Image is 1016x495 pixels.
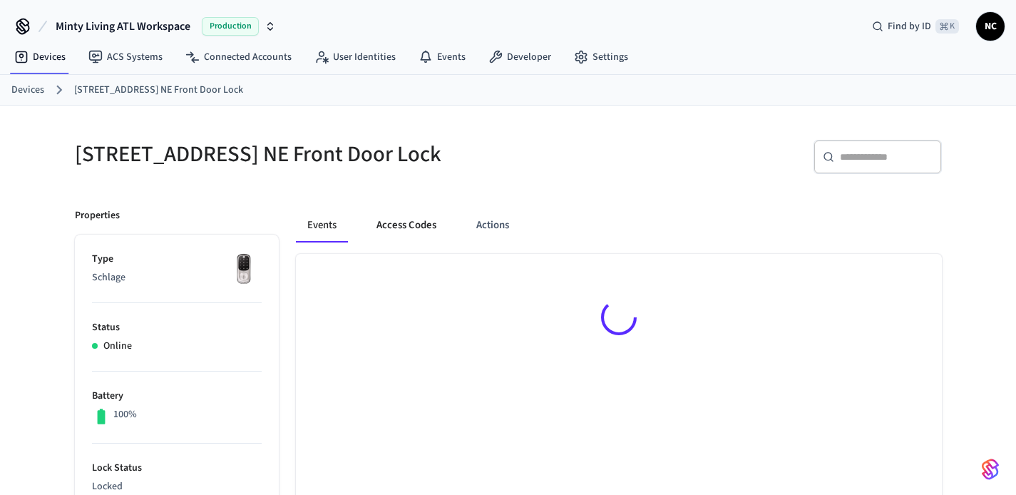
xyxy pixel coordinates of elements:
[296,208,348,243] button: Events
[303,44,407,70] a: User Identities
[977,14,1003,39] span: NC
[226,252,262,287] img: Yale Assure Touchscreen Wifi Smart Lock, Satin Nickel, Front
[888,19,931,34] span: Find by ID
[861,14,970,39] div: Find by ID⌘ K
[563,44,640,70] a: Settings
[75,208,120,223] p: Properties
[935,19,959,34] span: ⌘ K
[113,407,137,422] p: 100%
[365,208,448,243] button: Access Codes
[92,461,262,476] p: Lock Status
[103,339,132,354] p: Online
[982,458,999,481] img: SeamLogoGradient.69752ec5.svg
[174,44,303,70] a: Connected Accounts
[74,83,243,98] a: [STREET_ADDRESS] NE Front Door Lock
[202,17,259,36] span: Production
[92,320,262,335] p: Status
[92,389,262,404] p: Battery
[976,12,1005,41] button: NC
[77,44,174,70] a: ACS Systems
[477,44,563,70] a: Developer
[11,83,44,98] a: Devices
[92,270,262,285] p: Schlage
[75,140,500,169] h5: [STREET_ADDRESS] NE Front Door Lock
[465,208,520,243] button: Actions
[407,44,477,70] a: Events
[92,479,262,494] p: Locked
[3,44,77,70] a: Devices
[92,252,262,267] p: Type
[296,208,942,243] div: ant example
[56,18,190,35] span: Minty Living ATL Workspace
